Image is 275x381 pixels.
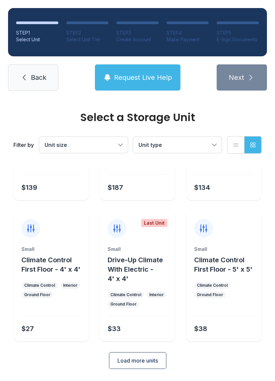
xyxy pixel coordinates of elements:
span: Back [31,73,46,82]
span: Unit type [139,142,162,148]
div: STEP 4 [167,30,209,36]
span: Climate Control First Floor - 4' x 4' [21,256,80,273]
button: Unit type [133,137,222,153]
span: Request Live Help [114,73,172,82]
div: Climate Control [110,292,141,297]
div: $134 [194,183,210,192]
div: Small [108,246,167,253]
div: STEP 2 [66,30,109,36]
div: Ground Floor [197,292,223,297]
div: Select a Storage Unit [13,112,262,123]
div: $187 [108,183,123,192]
div: E-Sign Documents [217,36,259,43]
div: STEP 3 [116,30,159,36]
div: $33 [108,324,121,333]
div: Make Payment [167,36,209,43]
div: Create Account [116,36,159,43]
div: Small [194,246,254,253]
button: Climate Control First Floor - 4' x 4' [21,255,86,274]
span: Drive-Up Climate With Electric - 4' x 4' [108,256,163,283]
div: Small [21,246,81,253]
span: Unit size [45,142,67,148]
div: Ground Floor [24,292,50,297]
div: Select Unit [16,36,58,43]
button: Climate Control First Floor - 5' x 5' [194,255,259,274]
span: Next [229,73,244,82]
div: Ground Floor [110,302,136,307]
div: Filter by [13,141,34,149]
div: STEP 1 [16,30,58,36]
span: Climate Control First Floor - 5' x 5' [194,256,253,273]
div: STEP 5 [217,30,259,36]
span: Load more units [117,357,158,365]
div: $27 [21,324,34,333]
button: Drive-Up Climate With Electric - 4' x 4' [108,255,172,283]
button: Unit size [39,137,128,153]
div: Select Unit Tier [66,36,109,43]
div: $38 [194,324,207,333]
div: Climate Control [197,283,228,288]
div: Climate Control [24,283,55,288]
div: $139 [21,183,37,192]
div: Last Unit [141,219,167,227]
div: Interior [63,283,77,288]
div: Interior [149,292,164,297]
